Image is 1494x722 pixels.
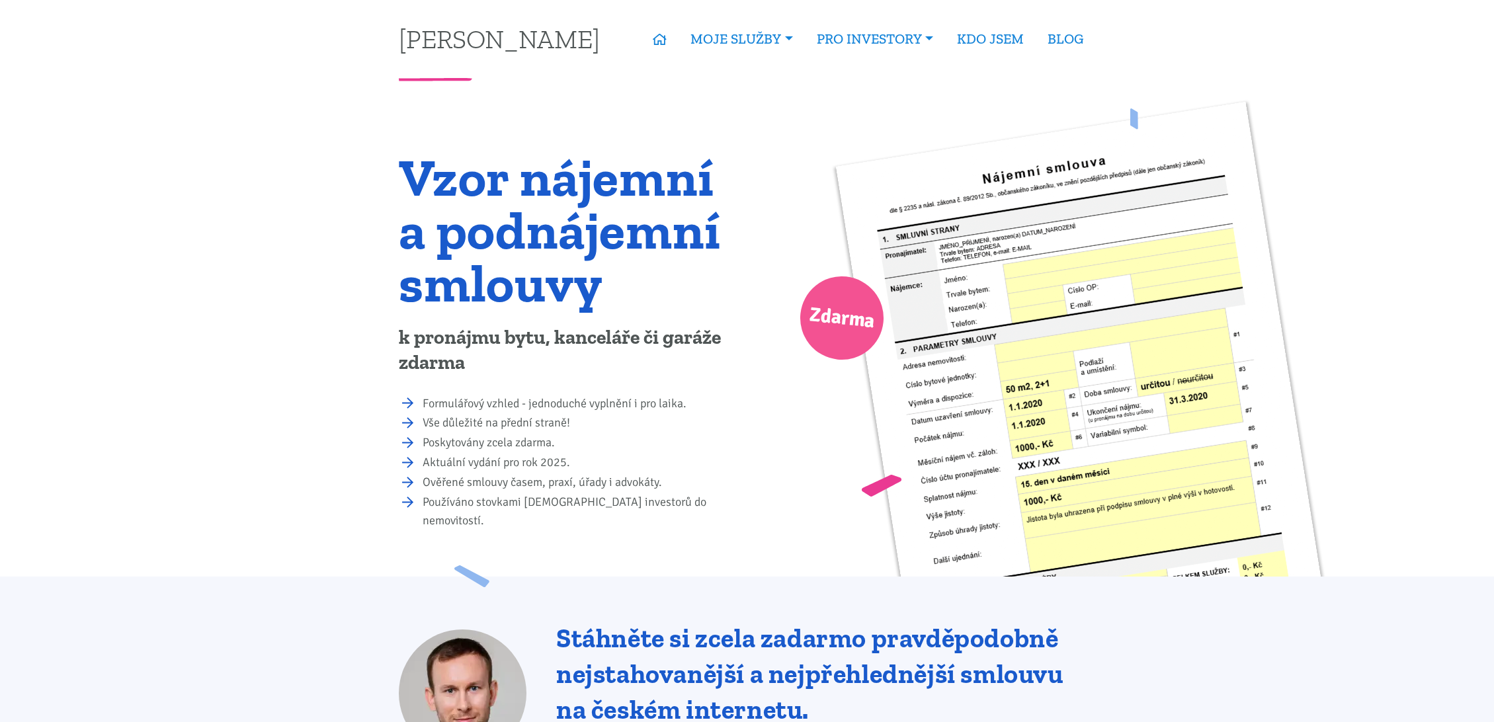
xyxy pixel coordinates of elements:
li: Používáno stovkami [DEMOGRAPHIC_DATA] investorů do nemovitostí. [423,493,738,530]
h1: Vzor nájemní a podnájemní smlouvy [399,151,738,309]
span: Zdarma [808,298,876,339]
p: k pronájmu bytu, kanceláře či garáže zdarma [399,325,738,376]
li: Formulářový vzhled - jednoduché vyplnění i pro laika. [423,395,738,413]
a: MOJE SLUŽBY [679,24,804,54]
a: [PERSON_NAME] [399,26,600,52]
li: Aktuální vydání pro rok 2025. [423,454,738,472]
a: KDO JSEM [945,24,1036,54]
li: Vše důležité na přední straně! [423,414,738,432]
li: Poskytovány zcela zdarma. [423,434,738,452]
a: BLOG [1036,24,1095,54]
li: Ověřené smlouvy časem, praxí, úřady i advokáty. [423,473,738,492]
a: PRO INVESTORY [805,24,945,54]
